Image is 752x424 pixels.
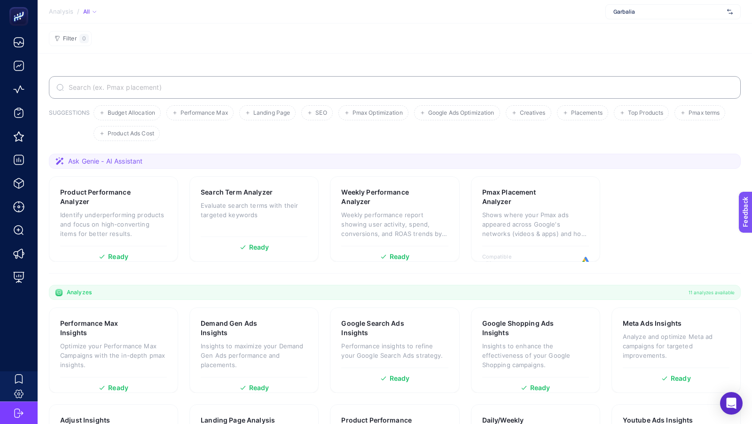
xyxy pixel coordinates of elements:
[571,110,603,117] span: Placements
[613,8,723,16] span: Garbalia
[201,341,307,369] p: Insights to maximize your Demand Gen Ads performance and placements.
[201,319,278,338] h3: Demand Gen Ads Insights
[49,307,178,393] a: Performance Max InsightsOptimize your Performance Max Campaigns with the in-depth pmax insights.R...
[341,319,419,338] h3: Google Search Ads Insights
[77,8,79,15] span: /
[201,188,273,197] h3: Search Term Analyzer
[83,8,96,16] div: All
[108,130,154,137] span: Product Ads Cost
[189,307,319,393] a: Demand Gen Ads InsightsInsights to maximize your Demand Gen Ads performance and placements.Ready
[520,110,546,117] span: Creatives
[63,35,77,42] span: Filter
[390,253,410,260] span: Ready
[482,319,561,338] h3: Google Shopping Ads Insights
[482,253,525,267] span: Compatible with:
[623,332,729,360] p: Analyze and optimize Meta ad campaigns for targeted improvements.
[108,385,128,391] span: Ready
[330,307,459,393] a: Google Search Ads InsightsPerformance insights to refine your Google Search Ads strategy.Ready
[611,307,741,393] a: Meta Ads InsightsAnalyze and optimize Meta ad campaigns for targeted improvements.Ready
[60,319,138,338] h3: Performance Max Insights
[49,8,73,16] span: Analysis
[482,188,560,206] h3: Pmax Placement Analyzer
[727,7,733,16] img: svg%3e
[530,385,550,391] span: Ready
[253,110,290,117] span: Landing Page
[315,110,327,117] span: SEO
[671,375,691,382] span: Ready
[482,210,589,238] p: Shows where your Pmax ads appeared across Google's networks (videos & apps) and how each placemen...
[60,210,167,238] p: Identify underperforming products and focus on high-converting items for better results.
[249,385,269,391] span: Ready
[49,109,90,141] h3: SUGGESTIONS
[67,289,92,296] span: Analyzes
[330,176,459,262] a: Weekly Performance AnalyzerWeekly performance report showing user activity, spend, conversions, a...
[180,110,228,117] span: Performance Max
[60,341,167,369] p: Optimize your Performance Max Campaigns with the in-depth pmax insights.
[428,110,494,117] span: Google Ads Optimization
[49,31,92,46] button: Filter0
[482,341,589,369] p: Insights to enhance the effectiveness of your Google Shopping campaigns.
[67,84,733,91] input: Search
[108,110,155,117] span: Budget Allocation
[341,341,448,360] p: Performance insights to refine your Google Search Ads strategy.
[623,319,681,328] h3: Meta Ads Insights
[249,244,269,251] span: Ready
[189,176,319,262] a: Search Term AnalyzerEvaluate search terms with their targeted keywordsReady
[68,157,142,166] span: Ask Genie - AI Assistant
[689,110,720,117] span: Pmax terms
[689,289,735,296] span: 11 analyzes available
[390,375,410,382] span: Ready
[352,110,403,117] span: Pmax Optimization
[471,176,600,262] a: Pmax Placement AnalyzerShows where your Pmax ads appeared across Google's networks (videos & apps...
[628,110,663,117] span: Top Products
[341,188,419,206] h3: Weekly Performance Analyzer
[471,307,600,393] a: Google Shopping Ads InsightsInsights to enhance the effectiveness of your Google Shopping campaig...
[49,176,178,262] a: Product Performance AnalyzerIdentify underperforming products and focus on high-converting items ...
[720,392,743,415] div: Open Intercom Messenger
[6,3,36,10] span: Feedback
[201,201,307,220] p: Evaluate search terms with their targeted keywords
[108,253,128,260] span: Ready
[60,188,139,206] h3: Product Performance Analyzer
[341,210,448,238] p: Weekly performance report showing user activity, spend, conversions, and ROAS trends by week.
[82,35,86,42] span: 0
